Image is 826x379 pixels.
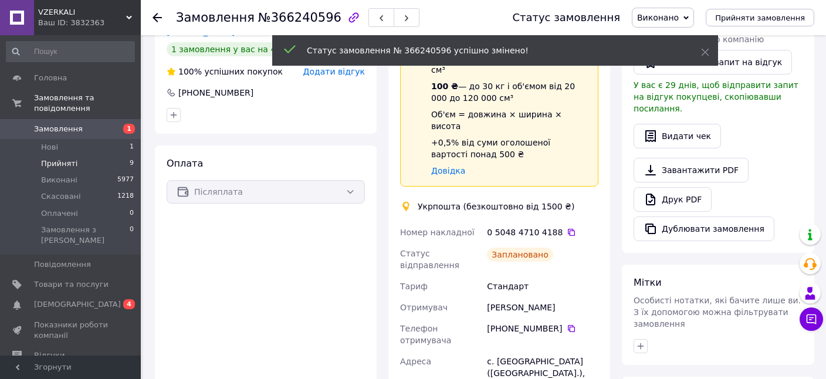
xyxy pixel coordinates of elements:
span: 1 [130,142,134,153]
div: Укрпошта (безкоштовно від 1500 ₴) [415,201,577,212]
div: успішних покупок [167,66,283,77]
span: Оплата [167,158,203,169]
span: Особисті нотатки, які бачите лише ви. З їх допомогою можна фільтрувати замовлення [634,296,801,329]
span: 9 [130,158,134,169]
button: Дублювати замовлення [634,216,774,241]
span: Нові [41,142,58,153]
div: Статус замовлення [512,12,620,23]
span: Відгуки [34,350,65,361]
span: 100% [178,67,202,76]
button: Прийняти замовлення [706,9,814,26]
div: Заплановано [487,248,553,262]
div: Ваш ID: 3832363 [38,18,141,28]
div: Стандарт [485,276,601,297]
span: Товари та послуги [34,279,109,290]
span: VZERKALI [38,7,126,18]
span: Показники роботи компанії [34,320,109,341]
span: Головна [34,73,67,83]
span: Виконано [637,13,679,22]
span: 4 [123,299,135,309]
span: Додати відгук [303,67,365,76]
div: [PERSON_NAME] [485,297,601,318]
span: [DEMOGRAPHIC_DATA] [34,299,121,310]
span: Повідомлення [34,259,91,270]
div: 1 замовлення у вас на 455 ₴ [167,42,300,56]
div: Об'єм = довжина × ширина × висота [431,109,588,132]
span: Оплачені [41,208,78,219]
span: Прийняті [41,158,77,169]
span: Виконані [41,175,77,185]
span: Замовлення з [PERSON_NAME] [41,225,130,246]
a: Завантажити PDF [634,158,749,182]
div: Повернутися назад [153,12,162,23]
span: Замовлення та повідомлення [34,93,141,114]
span: Прийняти замовлення [715,13,805,22]
span: У вас є 29 днів, щоб відправити запит на відгук покупцеві, скопіювавши посилання. [634,80,798,113]
span: Отримувач [400,303,448,312]
button: Видати чек [634,124,721,148]
span: 5977 [117,175,134,185]
a: [PERSON_NAME] [167,27,235,36]
a: Довідка [431,166,465,175]
span: №366240596 [258,11,341,25]
button: Чат з покупцем [800,307,823,331]
span: 1 [123,124,135,134]
span: Замовлення [34,124,83,134]
span: 0 [130,225,134,246]
span: Номер накладної [400,228,475,237]
div: 0 5048 4710 4188 [487,226,598,238]
div: +0,5% від суми оголошеної вартості понад 500 ₴ [431,137,588,160]
div: — до 30 кг і об'ємом від 20 000 до 120 000 см³ [431,80,588,104]
span: Тариф [400,282,428,291]
span: 0 [130,208,134,219]
span: 100 ₴ [431,82,458,91]
span: Статус відправлення [400,249,459,270]
div: Статус замовлення № 366240596 успішно змінено! [307,45,672,56]
span: Мітки [634,277,662,288]
span: Замовлення [176,11,255,25]
input: Пошук [6,41,135,62]
span: 1218 [117,191,134,202]
a: Друк PDF [634,187,712,212]
span: Телефон отримувача [400,324,451,345]
span: Адреса [400,357,431,366]
div: [PHONE_NUMBER] [177,87,255,99]
div: [PHONE_NUMBER] [487,323,598,334]
span: Скасовані [41,191,81,202]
